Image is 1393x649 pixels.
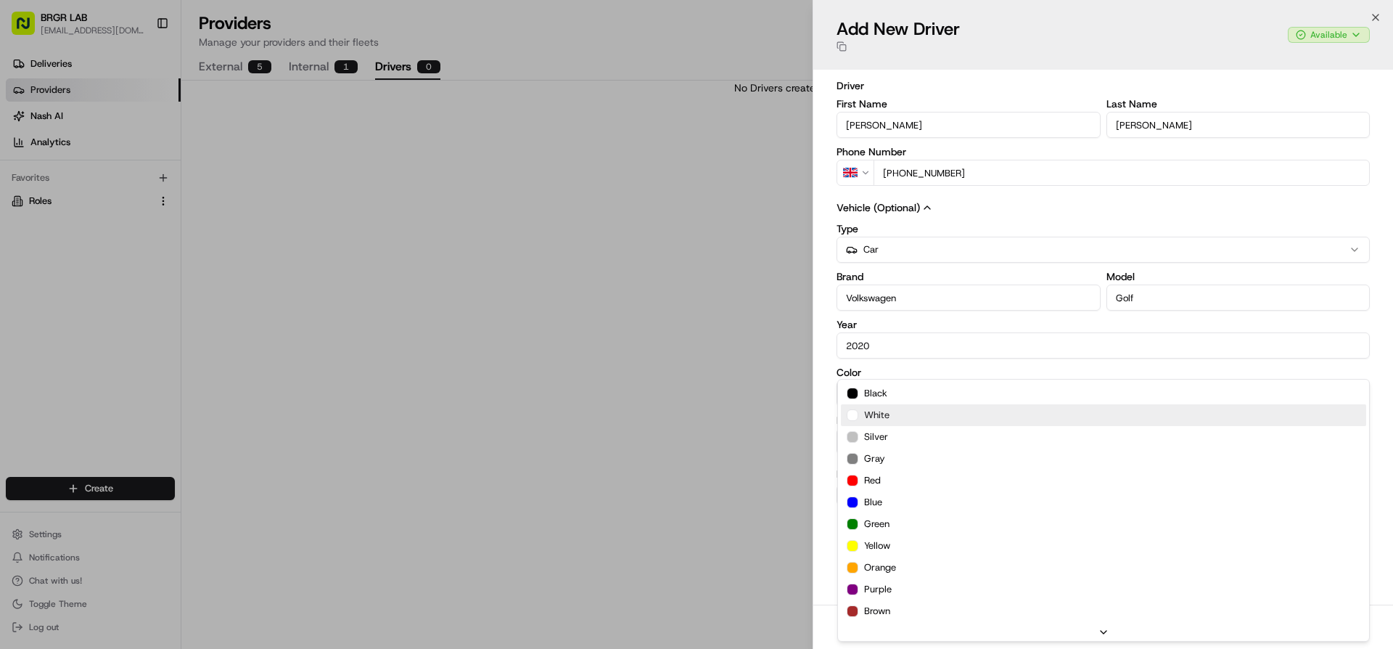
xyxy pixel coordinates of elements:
label: Year [837,319,1370,330]
span: yellow [864,539,890,552]
input: Enter brand [837,285,1101,311]
label: Last Name [1106,99,1371,109]
a: 💻API Documentation [117,205,239,231]
span: red [864,474,881,487]
p: Welcome 👋 [15,58,264,81]
label: Phone Number [837,147,1370,157]
label: Brand [837,272,1101,282]
span: purple [864,583,892,596]
div: 📗 [15,212,26,224]
div: We're available if you need us! [49,153,184,165]
span: Pylon [144,246,176,257]
div: Start new chat [49,139,238,153]
span: black [864,387,887,400]
input: Enter phone number [874,160,1370,186]
span: silver [864,430,888,444]
input: Clear [38,94,239,109]
label: Type [837,224,1370,234]
span: API Documentation [137,211,233,225]
h3: Driver [837,78,1370,93]
input: Enter last name [1106,112,1371,138]
input: Enter year [837,332,1370,359]
a: Powered byPylon [102,245,176,257]
label: Color [837,367,1370,377]
span: gray [864,452,885,465]
div: 💻 [123,212,134,224]
span: orange [864,561,896,574]
img: 1736555255976-a54dd68f-1ca7-489b-9aae-adbdc363a1c4 [15,139,41,165]
span: Knowledge Base [29,211,111,225]
span: blue [864,496,882,509]
label: Model [1106,272,1371,282]
img: Nash [15,15,44,44]
div: Available [1288,27,1370,43]
input: Enter model [1106,285,1371,311]
span: white [864,409,889,422]
button: Start new chat [247,143,264,160]
input: Enter first name [837,112,1101,138]
h1: Add New Driver [837,17,960,41]
span: Vehicle (Optional) [837,200,1370,215]
span: green [864,518,889,531]
label: First Name [837,99,1101,109]
a: 📗Knowledge Base [9,205,117,231]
